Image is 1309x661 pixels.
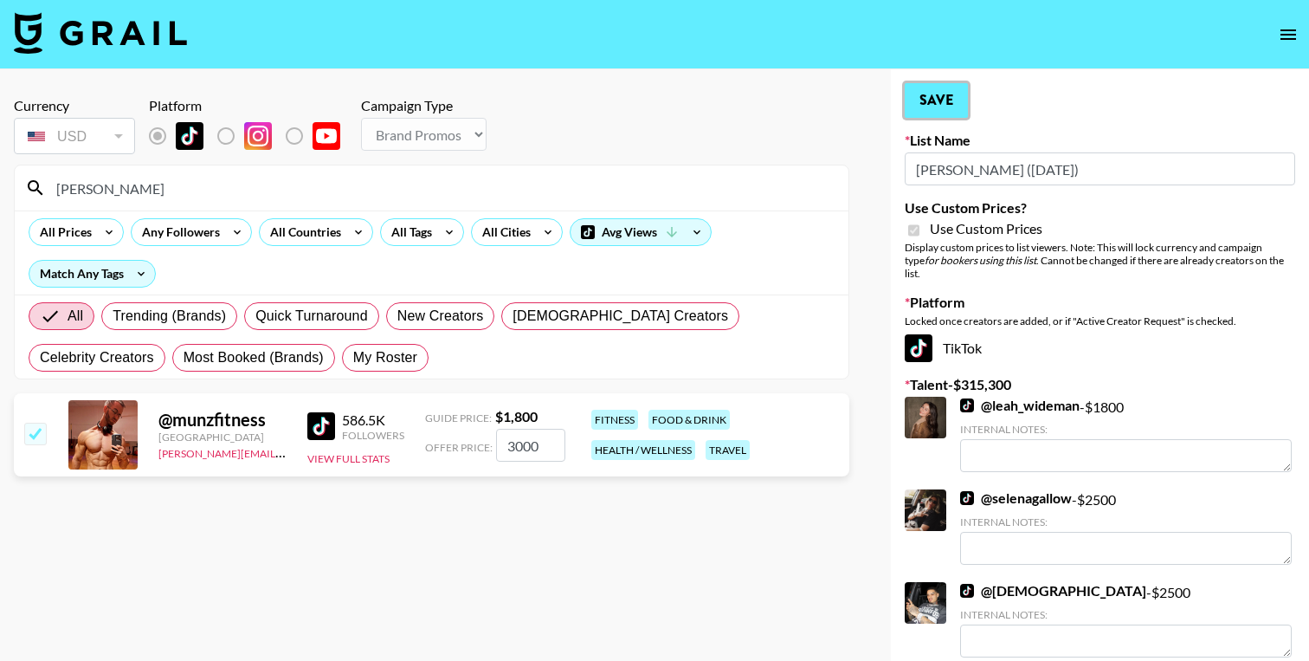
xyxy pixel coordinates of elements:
label: Platform [905,294,1295,311]
img: TikTok [960,399,974,412]
div: - $ 2500 [960,489,1292,565]
input: 1,800 [496,429,565,462]
a: @leah_wideman [960,397,1080,414]
span: Most Booked (Brands) [184,347,324,368]
div: fitness [591,410,638,430]
a: [PERSON_NAME][EMAIL_ADDRESS][PERSON_NAME][DOMAIN_NAME] [158,444,497,460]
div: Display custom prices to list viewers. Note: This will lock currency and campaign type . Cannot b... [905,241,1295,280]
div: health / wellness [591,440,695,460]
div: All Prices [29,219,95,245]
span: [DEMOGRAPHIC_DATA] Creators [513,306,728,327]
div: Currency [14,97,135,114]
div: [GEOGRAPHIC_DATA] [158,431,287,444]
div: TikTok [905,334,1295,362]
img: TikTok [176,122,203,150]
div: All Cities [472,219,534,245]
div: 586.5K [342,412,404,429]
span: My Roster [353,347,417,368]
div: food & drink [648,410,730,430]
span: Offer Price: [425,441,493,454]
em: for bookers using this list [925,254,1036,267]
div: Campaign Type [361,97,487,114]
button: Save [905,83,968,118]
span: Trending (Brands) [113,306,226,327]
span: Celebrity Creators [40,347,154,368]
div: Match Any Tags [29,261,155,287]
div: Internal Notes: [960,515,1292,528]
div: Internal Notes: [960,423,1292,436]
img: TikTok [960,491,974,505]
div: travel [706,440,750,460]
span: Quick Turnaround [255,306,368,327]
div: All Countries [260,219,345,245]
div: All Tags [381,219,435,245]
a: @selenagallow [960,489,1072,507]
div: Locked once creators are added, or if "Active Creator Request" is checked. [905,314,1295,327]
img: TikTok [307,412,335,440]
span: Use Custom Prices [930,220,1042,237]
label: Talent - $ 315,300 [905,376,1295,393]
div: Avg Views [571,219,711,245]
span: Guide Price: [425,412,492,424]
div: - $ 1800 [960,397,1292,472]
img: Instagram [244,122,272,150]
label: Use Custom Prices? [905,199,1295,217]
div: - $ 2500 [960,582,1292,658]
div: Platform [149,97,354,114]
span: All [68,306,83,327]
img: TikTok [960,584,974,598]
div: List locked to TikTok. [149,118,354,154]
strong: $ 1,800 [495,408,538,424]
button: open drawer [1271,17,1306,52]
div: Followers [342,429,404,442]
img: Grail Talent [14,12,187,54]
button: View Full Stats [307,452,390,465]
div: Internal Notes: [960,608,1292,621]
img: TikTok [905,334,932,362]
a: @[DEMOGRAPHIC_DATA] [960,582,1146,599]
label: List Name [905,132,1295,149]
div: @ munzfitness [158,409,287,431]
span: New Creators [397,306,484,327]
input: Search by User Name [46,174,838,202]
div: USD [17,121,132,152]
div: Any Followers [132,219,223,245]
div: Currency is locked to USD [14,114,135,158]
img: YouTube [313,122,340,150]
